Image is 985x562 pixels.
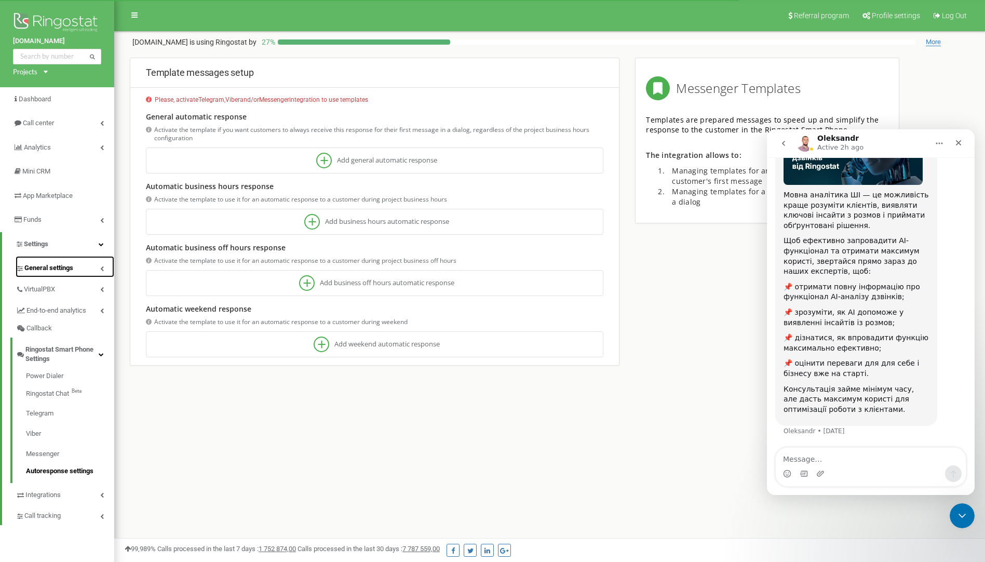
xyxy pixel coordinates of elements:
u: 1 752 874,00 [259,545,296,553]
span: Call tracking [24,511,61,521]
span: Templates are prepared messages to speed up and simplify the response to the customer in the Ring... [646,115,879,135]
span: General settings [24,263,73,273]
iframe: Intercom live chat [950,503,975,528]
p: [DOMAIN_NAME] [132,37,257,47]
textarea: Message… [9,318,199,336]
span: Activate the template to use it for an automatic response to a customer during project business h... [154,195,447,204]
div: 📌 оцінити переваги для для себе і бізнесу вже на старті. [17,229,162,249]
span: Add weekend automatic response [334,339,440,349]
iframe: Intercom live chat [767,129,975,495]
a: Ringostat Smart Phone Settings [16,338,114,368]
span: Add general automatic response [337,155,437,165]
span: Call center [23,119,54,127]
a: Telegram, [198,96,225,103]
span: Referral program [794,11,849,20]
a: Call tracking [16,504,114,525]
a: Integrations [16,483,114,504]
a: Messenger [259,96,289,103]
span: End-to-end analytics [26,306,86,316]
p: 27 % [257,37,278,47]
span: App Marketplace [23,192,73,199]
span: Activate the template if you want customers to always receive this response for their first messa... [154,125,589,142]
a: General settings [16,256,114,277]
span: The integration allows to: [646,150,741,160]
span: Settings [24,240,48,248]
span: Integrations [25,490,61,500]
span: More [926,38,941,46]
a: VirtualPBX [16,277,114,299]
button: Emoji picker [16,340,24,349]
span: Template messages setup [146,67,253,78]
a: Messenger [26,444,114,464]
span: Please, activate [155,96,198,103]
a: Viber [225,96,240,103]
span: Profile settings [872,11,920,20]
a: [DOMAIN_NAME] [13,36,101,46]
a: Settings [2,232,114,257]
span: Funds [23,216,42,223]
div: 📌 зрозуміти, як АІ допоможе у виявленні інсайтів із розмов; [17,178,162,198]
a: Autoresponse settings [26,464,114,476]
button: Upload attachment [49,340,58,349]
a: Power Dialer [26,371,114,384]
span: Activate the template to use it for an automatic response to a customer during project business o... [154,256,456,265]
a: Ringostat ChatBeta [26,384,114,404]
div: Oleksandr • [DATE] [17,299,77,305]
span: Add business off hours automatic response [320,278,454,287]
div: Projects [13,67,37,77]
span: Calls processed in the last 7 days : [157,545,296,553]
span: Automatic business off hours response [146,243,286,252]
a: Telegram [26,404,114,424]
span: Automatic business hours response [146,181,274,191]
a: Viber [26,424,114,444]
div: Консультація займе мінімум часу, але дасть максимум користі для оптимізації роботи з клієнтами. [17,255,162,286]
button: Send a message… [178,336,195,353]
input: Search by number [13,49,101,64]
span: Mini CRM [22,167,50,175]
span: Add business hours automatic response [325,217,449,226]
a: Callback [16,319,114,338]
div: 📌 дізнатися, як впровадити функцію максимально ефективно; [17,204,162,224]
span: Callback [26,324,52,333]
span: Log Out [942,11,967,20]
img: Ringostat logo [13,10,101,36]
span: Automatic weekend response [146,304,251,314]
a: End-to-end analytics [16,299,114,320]
button: Gif picker [33,340,41,349]
span: Analytics [24,143,51,151]
span: Managing templates for an automatic response to the customer's first message [672,166,868,186]
span: integration to use templates [289,96,368,103]
span: Ringostat Smart Phone Settings [25,345,99,364]
span: 99,989% [125,545,156,553]
div: 📌 отримати повну інформацію про функціонал AI-аналізу дзвінків; [17,153,162,173]
span: and/or [240,96,259,103]
span: VirtualPBX [24,285,55,295]
span: Dashboard [19,95,51,103]
div: Мовна аналітика ШІ — це можливість краще розуміти клієнтів, виявляти ключові інсайти з розмов і п... [17,61,162,101]
h2: Messenger Templates [676,76,801,100]
span: Activate the template to use it for an automatic response to a customer during weekend [154,317,408,326]
span: General automatic response [146,112,247,122]
div: Щоб ефективно запровадити AI-функціонал та отримати максимум користі, звертайся прямо зараз до на... [17,106,162,147]
span: Managing templates for a quick response to a customer in a dialog [672,186,884,207]
span: Calls processed in the last 30 days : [298,545,440,553]
span: is using Ringostat by [190,38,257,46]
u: 7 787 559,00 [402,545,440,553]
